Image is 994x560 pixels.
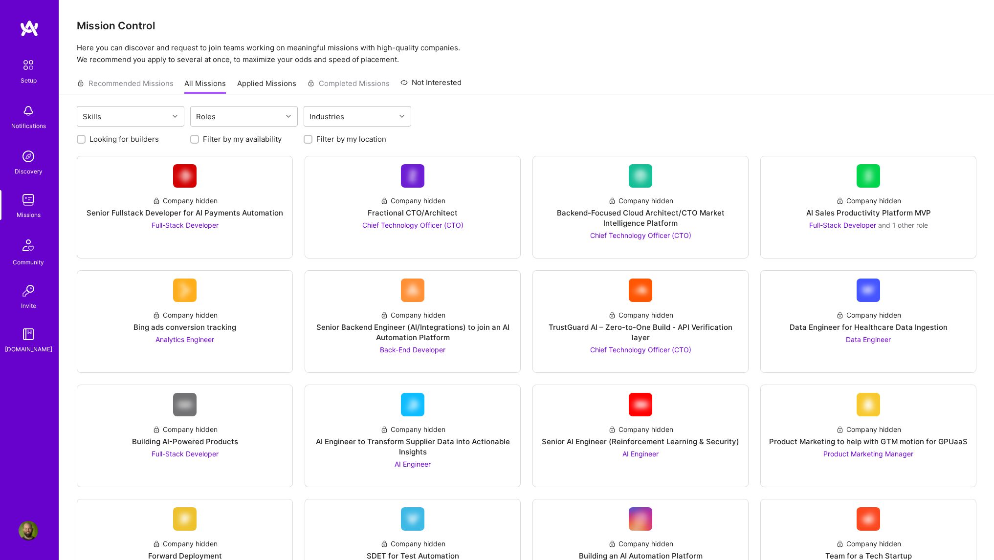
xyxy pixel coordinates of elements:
[846,335,891,344] span: Data Engineer
[77,20,976,32] h3: Mission Control
[19,147,38,166] img: discovery
[173,507,197,531] img: Company Logo
[173,393,197,416] img: Company Logo
[307,109,347,124] div: Industries
[5,344,52,354] div: [DOMAIN_NAME]
[401,279,424,302] img: Company Logo
[857,393,880,416] img: Company Logo
[85,164,285,250] a: Company LogoCompany hiddenSenior Fullstack Developer for AI Payments AutomationFull-Stack Developer
[769,279,968,365] a: Company LogoCompany hiddenData Engineer for Healthcare Data IngestionData Engineer
[857,164,880,188] img: Company Logo
[80,109,104,124] div: Skills
[153,195,218,206] div: Company hidden
[857,507,880,531] img: Company Logo
[368,208,458,218] div: Fractional CTO/Architect
[19,101,38,121] img: bell
[19,190,38,210] img: teamwork
[541,393,740,479] a: Company LogoCompany hiddenSenior AI Engineer (Reinforcement Learning & Security)AI Engineer
[629,507,652,531] img: Company Logo
[203,134,282,144] label: Filter by my availability
[608,538,673,549] div: Company hidden
[790,322,948,332] div: Data Engineer for Healthcare Data Ingestion
[313,279,512,365] a: Company LogoCompany hiddenSenior Backend Engineer (AI/Integrations) to join an AI Automation Plat...
[836,538,901,549] div: Company hidden
[313,393,512,479] a: Company LogoCompany hiddenAI Engineer to Transform Supplier Data into Actionable InsightsAI Engineer
[13,257,44,267] div: Community
[153,424,218,434] div: Company hidden
[769,393,968,479] a: Company LogoCompany hiddenProduct Marketing to help with GTM motion for GPUaaSProduct Marketing M...
[622,450,659,458] span: AI Engineer
[542,436,739,447] div: Senior AI Engineer (Reinforcement Learning & Security)
[133,322,236,332] div: Bing ads conversion tracking
[769,164,968,250] a: Company LogoCompany hiddenAI Sales Productivity Platform MVPFull-Stack Developer and 1 other role
[132,436,238,447] div: Building AI-Powered Products
[878,221,928,229] span: and 1 other role
[85,393,285,479] a: Company LogoCompany hiddenBuilding AI-Powered ProductsFull-Stack Developer
[823,450,913,458] span: Product Marketing Manager
[85,279,285,365] a: Company LogoCompany hiddenBing ads conversion trackingAnalytics Engineer
[313,322,512,343] div: Senior Backend Engineer (AI/Integrations) to join an AI Automation Platform
[15,166,43,176] div: Discovery
[590,231,691,239] span: Chief Technology Officer (CTO)
[194,109,218,124] div: Roles
[629,279,652,302] img: Company Logo
[541,164,740,250] a: Company LogoCompany hiddenBackend-Focused Cloud Architect/CTO Market Intelligence PlatformChief T...
[21,75,37,86] div: Setup
[769,436,968,447] div: Product Marketing to help with GTM motion for GPUaaS
[11,121,46,131] div: Notifications
[152,221,219,229] span: Full-Stack Developer
[380,538,445,549] div: Company hidden
[19,521,38,540] img: User Avatar
[362,221,464,229] span: Chief Technology Officer (CTO)
[401,393,424,416] img: Company Logo
[89,134,159,144] label: Looking for builders
[608,424,673,434] div: Company hidden
[316,134,386,144] label: Filter by my location
[380,424,445,434] div: Company hidden
[395,460,431,468] span: AI Engineer
[836,424,901,434] div: Company hidden
[173,164,197,188] img: Company Logo
[399,114,404,119] i: icon Chevron
[809,221,876,229] span: Full-Stack Developer
[629,164,652,188] img: Company Logo
[16,521,41,540] a: User Avatar
[313,436,512,457] div: AI Engineer to Transform Supplier Data into Actionable Insights
[836,310,901,320] div: Company hidden
[173,114,177,119] i: icon Chevron
[184,78,226,94] a: All Missions
[590,345,691,354] span: Chief Technology Officer (CTO)
[806,208,931,218] div: AI Sales Productivity Platform MVP
[237,78,296,94] a: Applied Missions
[608,195,673,206] div: Company hidden
[857,279,880,302] img: Company Logo
[380,310,445,320] div: Company hidden
[17,210,41,220] div: Missions
[541,208,740,228] div: Backend-Focused Cloud Architect/CTO Market Intelligence Platform
[608,310,673,320] div: Company hidden
[286,114,291,119] i: icon Chevron
[87,208,283,218] div: Senior Fullstack Developer for AI Payments Automation
[401,164,424,188] img: Company Logo
[380,195,445,206] div: Company hidden
[153,310,218,320] div: Company hidden
[17,234,40,257] img: Community
[155,335,214,344] span: Analytics Engineer
[153,538,218,549] div: Company hidden
[541,279,740,365] a: Company LogoCompany hiddenTrustGuard AI – Zero-to-One Build - API Verification layerChief Technol...
[541,322,740,343] div: TrustGuard AI – Zero-to-One Build - API Verification layer
[629,393,652,416] img: Company Logo
[77,42,976,65] p: Here you can discover and request to join teams working on meaningful missions with high-quality ...
[401,507,424,531] img: Company Logo
[19,324,38,344] img: guide book
[19,281,38,301] img: Invite
[836,195,901,206] div: Company hidden
[313,164,512,250] a: Company LogoCompany hiddenFractional CTO/ArchitectChief Technology Officer (CTO)
[400,77,462,94] a: Not Interested
[173,279,197,302] img: Company Logo
[152,450,219,458] span: Full-Stack Developer
[18,55,39,75] img: setup
[21,301,36,311] div: Invite
[380,345,445,354] span: Back-End Developer
[20,20,39,37] img: logo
